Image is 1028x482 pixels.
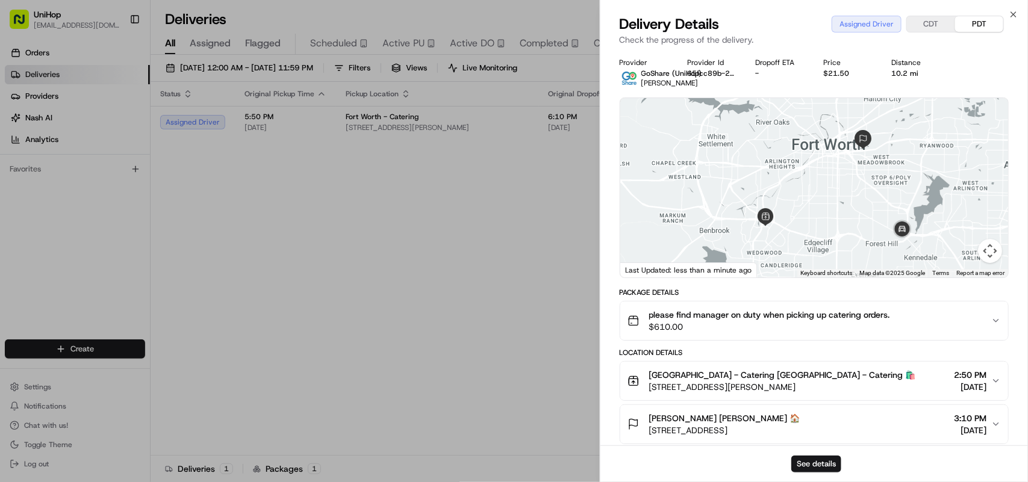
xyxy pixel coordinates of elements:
[7,232,97,254] a: 📗Knowledge Base
[24,188,34,197] img: 1736555255976-a54dd68f-1ca7-489b-9aae-adbdc363a1c4
[649,369,916,381] span: [GEOGRAPHIC_DATA] - Catering [GEOGRAPHIC_DATA] - Catering 🛍️
[120,267,146,276] span: Pylon
[620,405,1008,443] button: [PERSON_NAME] [PERSON_NAME] 🏠[STREET_ADDRESS]3:10 PM[DATE]
[620,288,1009,297] div: Package Details
[907,16,955,32] button: CDT
[954,424,986,436] span: [DATE]
[205,119,219,134] button: Start new chat
[12,238,22,248] div: 📗
[31,78,199,91] input: Clear
[623,262,663,277] img: Google
[12,176,31,195] img: Brigitte Vinadas
[37,187,98,197] span: [PERSON_NAME]
[824,58,873,67] div: Price
[892,58,941,67] div: Distance
[100,187,104,197] span: •
[107,187,131,197] span: [DATE]
[641,69,702,78] span: GoShare (UniHop)
[12,49,219,68] p: Welcome 👋
[688,69,737,78] button: 65fcc89b-2082-4402-8845-b2777d098209
[641,78,699,88] span: [PERSON_NAME]
[620,262,757,277] div: Last Updated: less than a minute ago
[791,456,841,472] button: See details
[649,381,916,393] span: [STREET_ADDRESS][PERSON_NAME]
[620,362,1008,400] button: [GEOGRAPHIC_DATA] - Catering [GEOGRAPHIC_DATA] - Catering 🛍️[STREET_ADDRESS][PERSON_NAME]2:50 PM[...
[620,301,1008,340] button: please find manager on duty when picking up catering orders.$610.00
[85,266,146,276] a: Powered byPylon
[649,424,800,436] span: [STREET_ADDRESS]
[756,69,805,78] div: -
[824,69,873,78] div: $21.50
[620,14,720,34] span: Delivery Details
[756,58,805,67] div: Dropoff ETA
[954,381,986,393] span: [DATE]
[620,58,668,67] div: Provider
[649,321,890,333] span: $610.00
[97,232,198,254] a: 💻API Documentation
[620,348,1009,357] div: Location Details
[24,237,92,249] span: Knowledge Base
[954,412,986,424] span: 3:10 PM
[620,69,639,88] img: goshare_logo.png
[954,369,986,381] span: 2:50 PM
[187,155,219,169] button: See all
[978,239,1002,263] button: Map camera controls
[102,238,111,248] div: 💻
[688,58,737,67] div: Provider Id
[649,309,890,321] span: please find manager on duty when picking up catering orders.
[54,116,198,128] div: Start new chat
[54,128,166,137] div: We're available if you need us!
[620,34,1009,46] p: Check the progress of the delivery.
[12,116,34,137] img: 1736555255976-a54dd68f-1ca7-489b-9aae-adbdc363a1c4
[955,16,1003,32] button: PDT
[956,270,1005,276] a: Report a map error
[859,270,925,276] span: Map data ©2025 Google
[800,269,852,277] button: Keyboard shortcuts
[12,157,81,167] div: Past conversations
[892,69,941,78] div: 10.2 mi
[623,262,663,277] a: Open this area in Google Maps (opens a new window)
[932,270,949,276] a: Terms (opens in new tab)
[12,13,36,37] img: Nash
[25,116,47,137] img: 8016278978528_b943e370aa5ada12b00a_72.png
[114,237,193,249] span: API Documentation
[649,412,800,424] span: [PERSON_NAME] [PERSON_NAME] 🏠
